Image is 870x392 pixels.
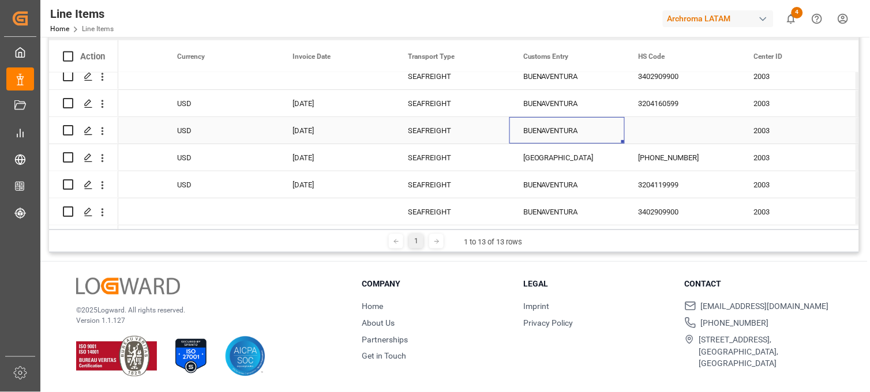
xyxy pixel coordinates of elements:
div: USD [177,172,265,198]
a: Home [362,301,383,311]
div: 1 to 13 of 13 rows [464,236,522,248]
div: Archroma LATAM [663,10,774,27]
img: ISO 9001 & ISO 14001 Certification [76,336,157,376]
a: About Us [362,318,395,327]
a: Imprint [523,301,549,311]
span: Center ID [754,52,783,61]
div: 2003 [740,63,856,89]
div: 3204119999 [625,171,740,198]
span: [EMAIL_ADDRESS][DOMAIN_NAME] [701,300,829,312]
div: BUENAVENTURA [509,198,625,225]
div: Action [80,51,105,62]
p: © 2025 Logward. All rights reserved. [76,305,333,315]
button: show 4 new notifications [778,6,804,32]
div: BUENAVENTURA [509,117,625,144]
div: SEAFREIGHT [408,145,496,171]
a: Get in Touch [362,352,406,361]
a: Partnerships [362,335,408,344]
img: AICPA SOC [225,336,265,376]
a: Privacy Policy [523,318,573,327]
div: BUENAVENTURA [509,171,625,198]
button: Help Center [804,6,830,32]
div: [DATE] [279,171,394,198]
div: 3204160599 [625,90,740,116]
div: SEAFREIGHT [408,91,496,117]
div: Press SPACE to select this row. [49,90,118,117]
div: 3402909900 [625,198,740,225]
h3: Legal [523,278,670,290]
a: Home [50,25,69,33]
div: BUENAVENTURA [509,63,625,89]
img: ISO 27001 Certification [171,336,211,376]
div: [DATE] [279,117,394,144]
h3: Company [362,278,509,290]
div: 3402909900 [625,63,740,89]
div: 1 [409,234,423,248]
span: Transport Type [408,52,455,61]
div: USD [177,118,265,144]
button: Archroma LATAM [663,7,778,29]
div: Line Items [50,5,114,22]
div: 2003 [740,90,856,116]
div: Press SPACE to select this row. [49,117,118,144]
div: Press SPACE to select this row. [49,171,118,198]
div: SEAFREIGHT [408,172,496,198]
div: SEAFREIGHT [408,118,496,144]
h3: Contact [685,278,832,290]
div: Press SPACE to select this row. [49,144,118,171]
span: Currency [177,52,205,61]
div: 2003 [740,198,856,225]
span: 4 [792,7,803,18]
span: HS Code [639,52,665,61]
div: SEAFREIGHT [408,63,496,90]
div: Press SPACE to select this row. [49,63,118,90]
p: Version 1.1.127 [76,315,333,326]
div: 2003 [740,171,856,198]
span: [STREET_ADDRESS], [GEOGRAPHIC_DATA], [GEOGRAPHIC_DATA] [699,334,832,370]
div: [DATE] [279,144,394,171]
span: [PHONE_NUMBER] [701,317,769,329]
div: 2003 [740,117,856,144]
div: BUENAVENTURA [509,90,625,116]
div: [GEOGRAPHIC_DATA] [509,144,625,171]
img: Logward Logo [76,278,180,295]
div: [DATE] [279,90,394,116]
span: Customs Entry [523,52,569,61]
div: USD [177,145,265,171]
span: Invoice Date [292,52,331,61]
div: Press SPACE to select this row. [49,198,118,225]
div: [PHONE_NUMBER] [625,144,740,171]
div: 2003 [740,144,856,171]
div: USD [177,91,265,117]
div: SEAFREIGHT [408,199,496,225]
